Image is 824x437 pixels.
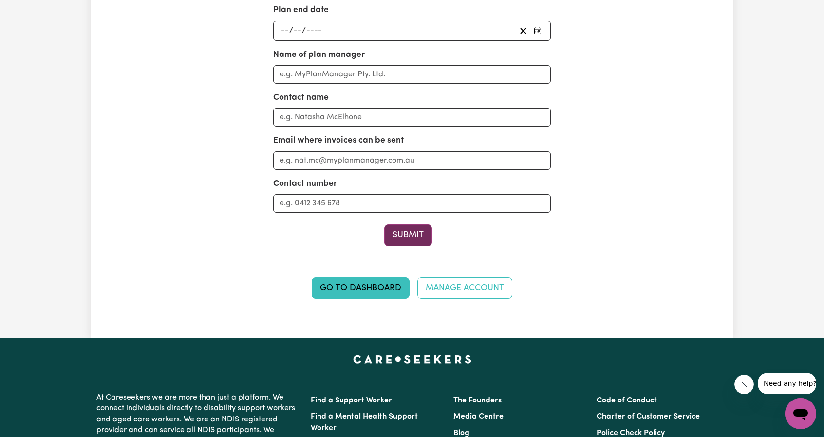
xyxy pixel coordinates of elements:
iframe: Message from company [758,373,816,394]
a: Manage Account [417,277,512,299]
input: -- [293,24,302,37]
a: Find a Mental Health Support Worker [311,413,418,432]
iframe: Close message [734,375,754,394]
button: Pick your plan end date [531,24,544,37]
button: Clear plan end date [516,24,531,37]
a: Police Check Policy [597,429,665,437]
input: -- [281,24,289,37]
iframe: Button to launch messaging window [785,398,816,429]
label: Name of plan manager [273,49,365,61]
a: Code of Conduct [597,397,657,404]
a: The Founders [453,397,502,404]
label: Contact number [273,178,337,190]
button: Submit [384,224,432,246]
input: ---- [306,24,322,37]
span: / [289,26,293,35]
a: Careseekers home page [353,355,471,363]
span: Need any help? [6,7,59,15]
a: Media Centre [453,413,504,420]
input: e.g. Natasha McElhone [273,108,551,127]
a: Find a Support Worker [311,397,392,404]
label: Email where invoices can be sent [273,134,404,147]
input: e.g. nat.mc@myplanmanager.com.au [273,151,551,170]
a: Blog [453,429,469,437]
a: Go to Dashboard [312,277,410,299]
input: e.g. MyPlanManager Pty. Ltd. [273,65,551,84]
label: Contact name [273,91,329,104]
a: Charter of Customer Service [597,413,700,420]
label: Plan end date [273,4,329,17]
span: / [302,26,306,35]
input: e.g. 0412 345 678 [273,194,551,213]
